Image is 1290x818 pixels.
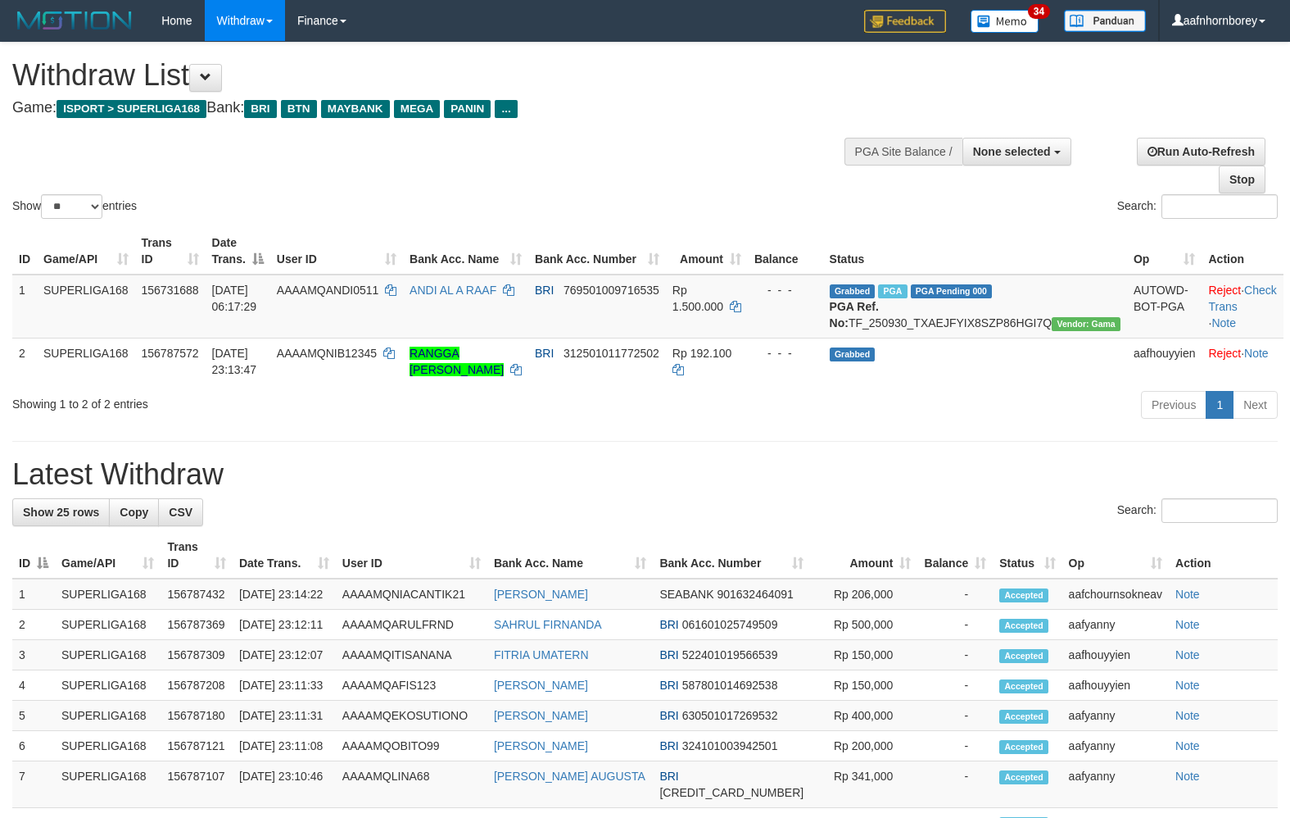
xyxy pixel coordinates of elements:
[270,228,403,275] th: User ID: activate to sort column ascending
[1208,347,1241,360] a: Reject
[233,731,336,761] td: [DATE] 23:11:08
[1064,10,1146,32] img: panduan.png
[1117,194,1278,219] label: Search:
[494,709,588,722] a: [PERSON_NAME]
[233,579,336,610] td: [DATE] 23:14:22
[494,618,602,631] a: SAHRUL FIRNANDA
[336,701,487,731] td: AAAAMQEKOSUTIONO
[410,284,496,297] a: ANDI AL A RAAF
[653,532,810,579] th: Bank Acc. Number: activate to sort column ascending
[158,498,203,526] a: CSV
[682,648,778,661] span: Copy 522401019566539 to clipboard
[1206,391,1233,419] a: 1
[810,579,917,610] td: Rp 206,000
[917,670,993,701] td: -
[564,284,659,297] span: Copy 769501009716535 to clipboard
[993,532,1061,579] th: Status: activate to sort column ascending
[1211,316,1236,329] a: Note
[12,579,55,610] td: 1
[754,282,817,298] div: - - -
[12,640,55,670] td: 3
[823,228,1127,275] th: Status
[37,275,135,339] td: SUPERLIGA168
[999,619,1048,633] span: Accepted
[830,300,879,329] b: PGA Ref. No:
[12,498,110,526] a: Show 25 rows
[999,589,1048,602] span: Accepted
[281,100,317,118] span: BTN
[1219,166,1265,193] a: Stop
[1127,338,1202,384] td: aafhouyyien
[917,532,993,579] th: Balance: activate to sort column ascending
[233,532,336,579] th: Date Trans.: activate to sort column ascending
[999,770,1048,784] span: Accepted
[1062,579,1169,610] td: aafchournsokneav
[55,610,161,640] td: SUPERLIGA168
[1062,640,1169,670] td: aafhouyyien
[682,709,778,722] span: Copy 630501017269532 to clipboard
[973,145,1051,158] span: None selected
[55,731,161,761] td: SUPERLIGA168
[444,100,491,118] span: PANIN
[336,761,487,808] td: AAAAMQLINA68
[336,610,487,640] td: AAAAMQARULFRND
[962,138,1071,166] button: None selected
[754,345,817,361] div: - - -
[494,588,588,601] a: [PERSON_NAME]
[12,194,137,219] label: Show entries
[142,284,199,297] span: 156731688
[12,458,1278,491] h1: Latest Withdraw
[1141,391,1206,419] a: Previous
[917,731,993,761] td: -
[659,770,678,783] span: BRI
[495,100,517,118] span: ...
[1062,610,1169,640] td: aafyanny
[999,710,1048,724] span: Accepted
[1233,391,1278,419] a: Next
[1244,347,1269,360] a: Note
[1202,275,1283,339] td: · ·
[1062,670,1169,701] td: aafhouyyien
[917,761,993,808] td: -
[403,228,528,275] th: Bank Acc. Name: activate to sort column ascending
[810,670,917,701] td: Rp 150,000
[1208,284,1241,297] a: Reject
[321,100,390,118] span: MAYBANK
[161,532,232,579] th: Trans ID: activate to sort column ascending
[336,731,487,761] td: AAAAMQOBITO99
[161,610,232,640] td: 156787369
[233,610,336,640] td: [DATE] 23:12:11
[999,649,1048,663] span: Accepted
[41,194,102,219] select: Showentries
[1127,275,1202,339] td: AUTOWD-BOT-PGA
[672,347,731,360] span: Rp 192.100
[830,284,876,298] span: Grabbed
[917,610,993,640] td: -
[1161,194,1278,219] input: Search:
[120,506,148,519] span: Copy
[206,228,270,275] th: Date Trans.: activate to sort column descending
[810,731,917,761] td: Rp 200,000
[12,731,55,761] td: 6
[244,100,276,118] span: BRI
[1175,770,1200,783] a: Note
[1062,731,1169,761] td: aafyanny
[55,761,161,808] td: SUPERLIGA168
[394,100,441,118] span: MEGA
[55,640,161,670] td: SUPERLIGA168
[844,138,962,166] div: PGA Site Balance /
[212,284,257,313] span: [DATE] 06:17:29
[12,389,525,412] div: Showing 1 to 2 of 2 entries
[336,532,487,579] th: User ID: activate to sort column ascending
[864,10,946,33] img: Feedback.jpg
[1052,317,1120,331] span: Vendor URL: https://trx31.1velocity.biz
[682,739,778,752] span: Copy 324101003942501 to clipboard
[659,679,678,692] span: BRI
[161,701,232,731] td: 156787180
[1202,338,1283,384] td: ·
[1161,498,1278,523] input: Search:
[878,284,907,298] span: Marked by aafromsomean
[659,588,713,601] span: SEABANK
[810,532,917,579] th: Amount: activate to sort column ascending
[12,100,844,116] h4: Game: Bank:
